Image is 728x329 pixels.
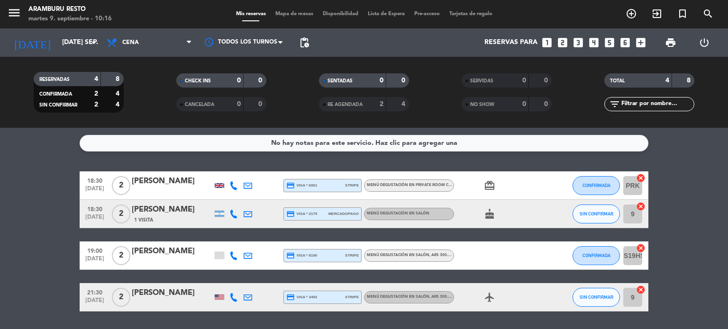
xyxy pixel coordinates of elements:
[112,176,130,195] span: 2
[328,102,363,107] span: RE AGENDADA
[345,182,359,188] span: stripe
[116,101,121,108] strong: 4
[345,294,359,300] span: stripe
[636,202,646,211] i: cancel
[484,208,495,220] i: cake
[318,11,363,17] span: Disponibilidad
[83,286,107,297] span: 21:30
[286,293,295,302] i: credit_card
[185,102,214,107] span: CANCELADA
[573,205,620,223] button: SIN CONFIRMAR
[665,77,669,84] strong: 4
[603,36,616,49] i: looks_5
[7,6,21,23] button: menu
[582,183,610,188] span: CONFIRMADA
[94,101,98,108] strong: 2
[665,37,676,48] span: print
[572,36,584,49] i: looks_3
[328,211,359,217] span: mercadopago
[651,8,663,19] i: exit_to_app
[83,245,107,256] span: 19:00
[112,246,130,265] span: 2
[610,79,625,83] span: TOTAL
[122,39,139,46] span: Cena
[380,77,383,84] strong: 0
[132,204,212,216] div: [PERSON_NAME]
[580,211,613,216] span: SIN CONFIRMAR
[231,11,271,17] span: Mis reservas
[522,77,526,84] strong: 0
[556,36,569,49] i: looks_two
[367,212,429,215] span: Menú degustación en salón
[445,11,497,17] span: Tarjetas de regalo
[401,101,407,107] strong: 4
[401,77,407,84] strong: 0
[83,203,107,214] span: 18:30
[544,101,550,107] strong: 0
[134,216,153,224] span: 1 Visita
[702,8,714,19] i: search
[470,79,493,83] span: SERVIDAS
[286,210,317,218] span: visa * 2175
[39,103,77,107] span: SIN CONFIRMAR
[429,253,455,257] span: , ARS 300.000
[94,90,98,97] strong: 2
[7,6,21,20] i: menu
[258,77,264,84] strong: 0
[39,92,72,97] span: CONFIRMADA
[286,210,295,218] i: credit_card
[588,36,600,49] i: looks_4
[484,292,495,303] i: airplanemode_active
[39,77,70,82] span: RESERVADAS
[286,181,295,190] i: credit_card
[609,98,620,110] i: filter_list
[116,90,121,97] strong: 4
[484,180,495,191] i: card_giftcard
[94,76,98,82] strong: 4
[83,175,107,186] span: 18:30
[237,77,241,84] strong: 0
[363,11,409,17] span: Lista de Espera
[345,252,359,258] span: stripe
[88,37,100,48] i: arrow_drop_down
[237,101,241,107] strong: 0
[132,287,212,299] div: [PERSON_NAME]
[429,295,455,299] span: , ARS 300.000
[83,256,107,267] span: [DATE]
[28,14,112,24] div: martes 9. septiembre - 10:16
[28,5,112,14] div: Aramburu Resto
[409,11,445,17] span: Pre-acceso
[116,76,121,82] strong: 8
[541,36,553,49] i: looks_one
[271,138,457,149] div: No hay notas para este servicio. Haz clic para agregar una
[271,11,318,17] span: Mapa de mesas
[185,79,211,83] span: CHECK INS
[573,288,620,307] button: SIN CONFIRMAR
[83,297,107,308] span: [DATE]
[573,176,620,195] button: CONFIRMADA
[522,101,526,107] strong: 0
[580,294,613,300] span: SIN CONFIRMAR
[573,246,620,265] button: CONFIRMADA
[328,79,353,83] span: SENTADAS
[636,173,646,183] i: cancel
[470,102,494,107] span: NO SHOW
[367,295,455,299] span: Menú degustación en salón
[7,32,57,53] i: [DATE]
[677,8,688,19] i: turned_in_not
[380,101,383,107] strong: 2
[626,8,637,19] i: add_circle_outline
[636,243,646,253] i: cancel
[286,293,317,302] span: visa * 3492
[367,183,573,187] span: Menú degustación en Private Room Chef Table (mesa ubicada dentro de la cocina)
[544,77,550,84] strong: 0
[620,99,694,109] input: Filtrar por nombre...
[367,253,455,257] span: Menú degustación en salón
[582,253,610,258] span: CONFIRMADA
[286,181,317,190] span: visa * 6001
[636,285,646,294] i: cancel
[484,39,537,46] span: Reservas para
[132,175,212,187] div: [PERSON_NAME]
[687,28,721,57] div: LOG OUT
[112,288,130,307] span: 2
